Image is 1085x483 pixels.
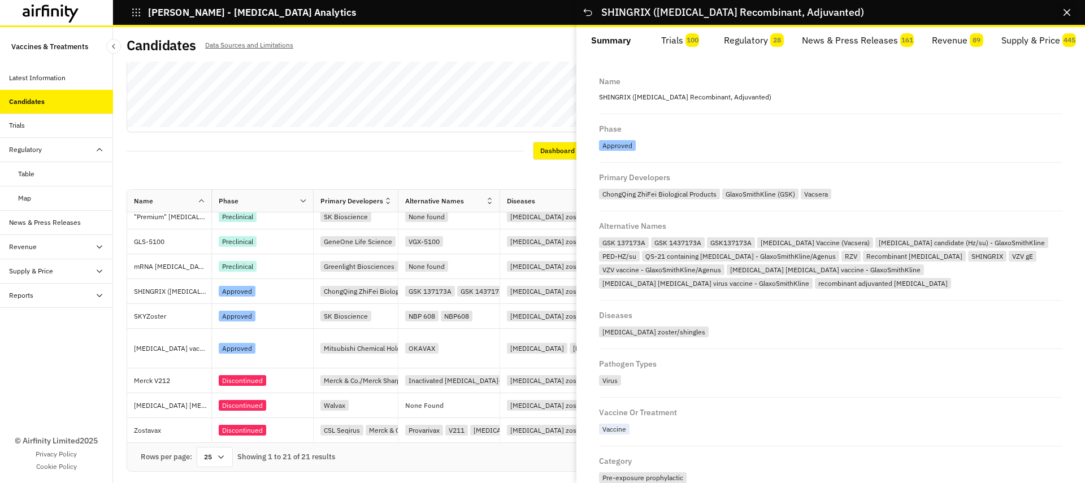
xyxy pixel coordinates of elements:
div: [MEDICAL_DATA] zoster/shingles [507,211,617,222]
div: Trials [9,120,25,130]
div: [MEDICAL_DATA] zoster/shingles [570,343,679,354]
div: 25 [197,447,233,467]
div: Showing 1 to 21 of 21 results [237,451,335,463]
div: PED-HZ/su [599,251,640,262]
div: Preclinical [219,236,257,247]
div: Revenue [9,242,37,252]
p: © Airfinity Limited 2025 [15,435,98,447]
p: [MEDICAL_DATA] [MEDICAL_DATA] [134,400,211,411]
div: [MEDICAL_DATA] zoster/shingles [507,425,617,436]
div: GSK 137173A [599,237,649,248]
a: Privacy Policy [36,449,77,459]
div: [MEDICAL_DATA] [MEDICAL_DATA] virus vaccine - GlaxoSmithKline [599,278,813,289]
div: Preclinical [219,261,257,272]
div: Pathogen Types [599,358,657,368]
div: ChongQing ZhiFei Biological Products [320,286,441,297]
div: Preclinical [219,211,257,222]
button: Supply & Price [992,27,1085,54]
div: Diseases [507,196,535,206]
div: Merck & Co./Merck Sharp & Dohme (MSD) [366,425,500,436]
div: Mitsubishi Chemical Holdings [320,343,416,354]
p: Vaccines & Treatments [11,36,88,57]
div: [MEDICAL_DATA] zoster/shingles [507,375,617,386]
button: News & Press Releases [793,27,923,54]
div: recombinant adjuvanted [MEDICAL_DATA] [815,278,951,289]
div: [MEDICAL_DATA] zoster/shingles [507,236,617,247]
div: Vacsera [801,189,831,199]
div: Virus [599,375,621,386]
p: Merck V212 [134,375,211,386]
div: Vaccine or Treatment [599,407,677,416]
div: SHINGRIX (Zoster Vaccine Recombinant, Adjuvanted) [599,90,1062,105]
p: mRNA [MEDICAL_DATA] vaccine (GreenLight) [134,261,211,272]
div: CSL Seqirus [320,425,363,436]
div: Pre-exposure prophylactic [599,472,687,483]
div: Discontinued [219,375,266,386]
div: [MEDICAL_DATA] candidate (Hz/su) - GlaxoSmithKline [875,237,1048,248]
div: GSK 1437173A [457,286,511,297]
div: Diseases [599,310,632,319]
div: [MEDICAL_DATA] zoster/shingles [507,400,617,411]
div: Phase [599,123,622,133]
div: [MEDICAL_DATA] zoster/shingles [507,261,617,272]
div: VGX-5100 [405,236,443,247]
div: [MEDICAL_DATA] [MEDICAL_DATA] virus vaccine live [470,425,640,436]
p: Zostavax [134,425,211,436]
div: [MEDICAL_DATA] Vaccine (Vacsera) [757,237,873,248]
div: QS-21 containing [MEDICAL_DATA] - GlaxoSmithKline/Agenus [642,251,839,262]
div: Virus [599,372,1062,388]
div: Name [599,76,620,85]
button: [PERSON_NAME] - [MEDICAL_DATA] Analytics [131,3,356,22]
div: VZV vaccine - GlaxoSmithKline/Agenus [599,264,724,275]
div: Inactivated [MEDICAL_DATA]-[MEDICAL_DATA] vaccine-Merck [405,375,605,386]
div: NBP608 [441,311,472,321]
button: Close Sidebar [106,39,121,54]
div: Supply & Price [9,266,53,276]
div: GeneOne Life Science [320,236,396,247]
div: Map [18,193,31,203]
div: Latest Information [9,73,66,83]
div: SHINGRIX [968,251,1006,262]
div: GSK 137173A,GSK 1437173A,GSK137173A,Herpes Vaccine (Vacsera),Herpes zoster vaccine candidate (Hz/... [599,234,1062,291]
span: 445 [1062,33,1076,47]
div: Discontinued [219,400,266,411]
div: None found [405,211,448,222]
div: GSK 137173A [405,286,455,297]
div: Approved [219,343,255,354]
div: Vaccine [599,424,630,434]
div: Approved [599,140,636,151]
div: Dashboard [533,142,582,160]
div: RZV [841,251,861,262]
div: Candidates [9,97,45,107]
div: Reports [9,290,33,301]
p: "Premium" [MEDICAL_DATA] (SK Bioscience) [134,211,211,223]
div: Alternative Names [599,220,666,230]
div: Herpes zoster/shingles [599,324,1062,340]
div: ChongQing ZhiFei Biological Products,GlaxoSmithKline (GSK),Vacsera [599,186,1062,202]
div: Primary Developers [320,196,383,206]
div: Provarivax [405,425,443,436]
div: Discontinued [219,425,266,436]
span: 161 [900,33,914,47]
p: SHINGRIX ([MEDICAL_DATA] Recombinant, Adjuvanted) [134,286,211,297]
div: NBP 608 [405,311,439,321]
div: Alternative Names [405,196,464,206]
div: [MEDICAL_DATA] zoster/shingles [507,311,617,321]
div: Merck & Co./Merck Sharp & Dohme (MSD) [320,375,454,386]
div: News & Press Releases [9,217,81,228]
div: Greenlight Biosciences [320,261,398,272]
div: OKAVAX [405,343,439,354]
button: Trials [646,27,715,54]
p: SHINGRIX ([MEDICAL_DATA] Recombinant, Adjuvanted) [599,90,1062,105]
div: Approved [599,137,1062,153]
span: 89 [970,33,983,47]
div: [MEDICAL_DATA] [MEDICAL_DATA] vaccine - GlaxoSmithKline [727,264,924,275]
div: VZV gE [1009,251,1036,262]
div: Rows per page: [141,451,192,463]
div: Table [18,169,34,179]
div: SK Bioscience [320,211,371,222]
span: 28 [770,33,784,47]
div: Primary Developers [599,172,670,181]
div: [MEDICAL_DATA] zoster/shingles [507,286,617,297]
a: Cookie Policy [36,462,77,472]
